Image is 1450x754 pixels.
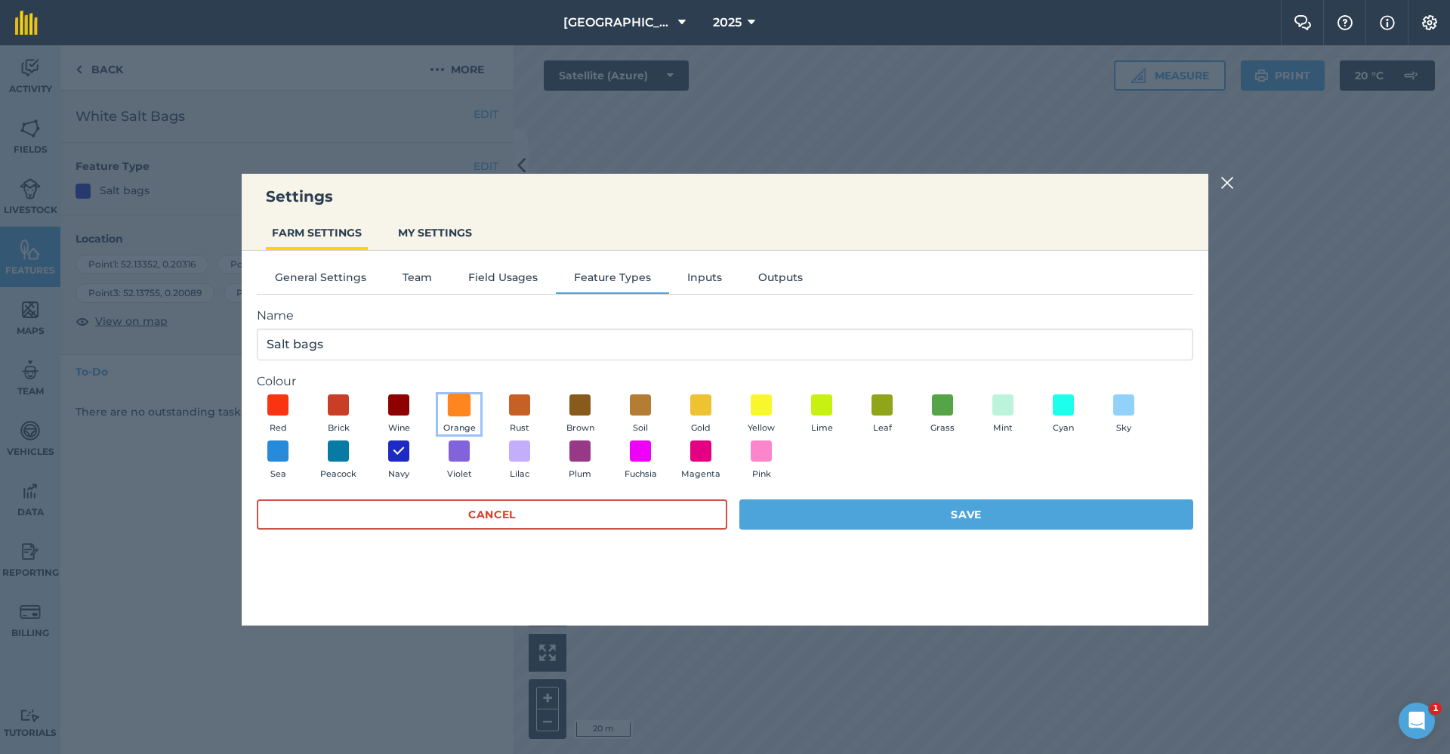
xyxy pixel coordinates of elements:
button: Orange [438,394,480,435]
button: Lime [801,394,843,435]
span: Lilac [510,468,529,481]
span: Rust [510,422,529,435]
button: Navy [378,440,420,481]
span: Magenta [681,468,720,481]
span: Soil [633,422,648,435]
span: Sea [270,468,286,481]
button: Wine [378,394,420,435]
span: 1 [1430,703,1442,715]
span: 2025 [713,14,742,32]
span: Grass [930,422,955,435]
button: FARM SETTINGS [266,218,368,247]
span: Mint [993,422,1013,435]
button: Cyan [1042,394,1084,435]
span: [GEOGRAPHIC_DATA] (Gardens) [563,14,672,32]
button: Grass [921,394,964,435]
button: Violet [438,440,480,481]
button: Brick [317,394,359,435]
label: Colour [257,372,1193,391]
label: Name [257,307,1193,325]
span: Fuchsia [625,468,657,481]
img: Two speech bubbles overlapping with the left bubble in the forefront [1294,15,1312,30]
span: Orange [443,422,476,435]
button: Red [257,394,299,435]
button: Team [384,269,450,292]
button: Plum [559,440,601,481]
span: Cyan [1053,422,1074,435]
button: Magenta [680,440,722,481]
span: Yellow [748,422,775,435]
span: Pink [752,468,771,481]
button: Outputs [740,269,821,292]
button: Leaf [861,394,903,435]
img: svg+xml;base64,PHN2ZyB4bWxucz0iaHR0cDovL3d3dy53My5vcmcvMjAwMC9zdmciIHdpZHRoPSIxOCIgaGVpZ2h0PSIyNC... [392,442,406,460]
button: Peacock [317,440,359,481]
iframe: Intercom live chat [1399,703,1435,739]
span: Plum [569,468,591,481]
button: General Settings [257,269,384,292]
span: Wine [388,422,410,435]
button: Inputs [669,269,740,292]
button: Brown [559,394,601,435]
span: Brown [566,422,594,435]
button: Mint [982,394,1024,435]
img: A cog icon [1421,15,1439,30]
button: Lilac [498,440,541,481]
img: svg+xml;base64,PHN2ZyB4bWxucz0iaHR0cDovL3d3dy53My5vcmcvMjAwMC9zdmciIHdpZHRoPSIxNyIgaGVpZ2h0PSIxNy... [1380,14,1395,32]
img: svg+xml;base64,PHN2ZyB4bWxucz0iaHR0cDovL3d3dy53My5vcmcvMjAwMC9zdmciIHdpZHRoPSIyMiIgaGVpZ2h0PSIzMC... [1220,174,1234,192]
h3: Settings [242,186,1208,207]
img: fieldmargin Logo [15,11,38,35]
button: Fuchsia [619,440,662,481]
button: MY SETTINGS [392,218,478,247]
button: Sea [257,440,299,481]
span: Red [270,422,287,435]
button: Cancel [257,499,727,530]
button: Field Usages [450,269,556,292]
button: Save [739,499,1193,530]
button: Sky [1103,394,1145,435]
button: Gold [680,394,722,435]
button: Yellow [740,394,782,435]
span: Gold [691,422,711,435]
button: Rust [498,394,541,435]
button: Feature Types [556,269,669,292]
button: Soil [619,394,662,435]
span: Peacock [320,468,356,481]
span: Leaf [873,422,892,435]
span: Brick [328,422,350,435]
span: Sky [1116,422,1131,435]
span: Violet [447,468,472,481]
span: Navy [388,468,409,481]
button: Pink [740,440,782,481]
span: Lime [811,422,833,435]
img: A question mark icon [1336,15,1354,30]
